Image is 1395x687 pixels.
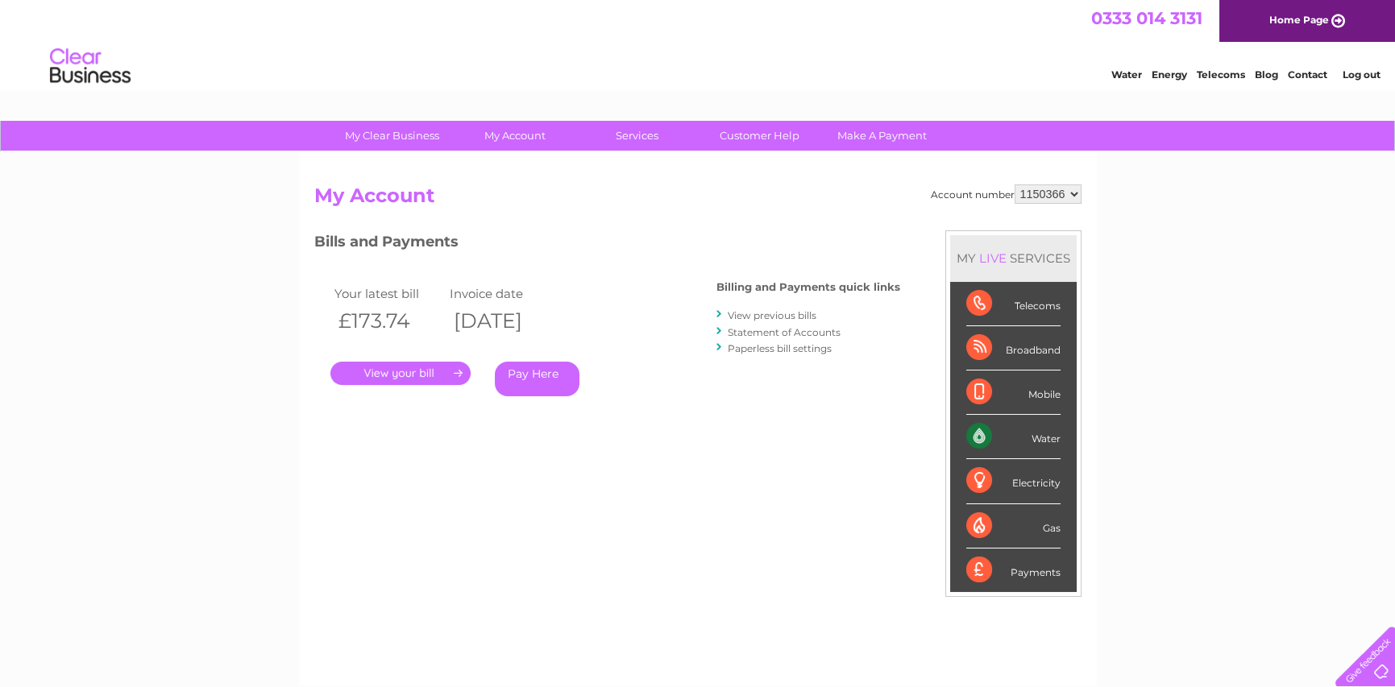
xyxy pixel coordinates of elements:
[693,121,826,151] a: Customer Help
[1342,68,1380,81] a: Log out
[966,370,1061,415] div: Mobile
[330,283,446,304] td: Your latest bill
[330,304,446,337] th: £173.74
[1288,68,1327,81] a: Contact
[446,283,562,304] td: Invoice date
[966,504,1061,548] div: Gas
[571,121,704,151] a: Services
[966,548,1061,592] div: Payments
[446,304,562,337] th: [DATE]
[716,281,900,293] h4: Billing and Payments quick links
[495,362,579,396] a: Pay Here
[314,184,1082,215] h2: My Account
[1152,68,1187,81] a: Energy
[448,121,581,151] a: My Account
[966,459,1061,503] div: Electricity
[816,121,949,151] a: Make A Payment
[728,309,816,321] a: View previous bills
[1091,8,1202,28] a: 0333 014 3131
[950,235,1077,281] div: MY SERVICES
[1197,68,1245,81] a: Telecoms
[318,9,1079,78] div: Clear Business is a trading name of Verastar Limited (registered in [GEOGRAPHIC_DATA] No. 3667643...
[728,326,841,338] a: Statement of Accounts
[976,250,1010,266] div: LIVE
[728,342,832,354] a: Paperless bill settings
[1111,68,1142,81] a: Water
[966,326,1061,370] div: Broadband
[1255,68,1278,81] a: Blog
[330,362,471,385] a: .
[966,415,1061,459] div: Water
[931,184,1082,204] div: Account number
[49,42,131,91] img: logo.png
[326,121,459,151] a: My Clear Business
[314,230,900,259] h3: Bills and Payments
[966,282,1061,326] div: Telecoms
